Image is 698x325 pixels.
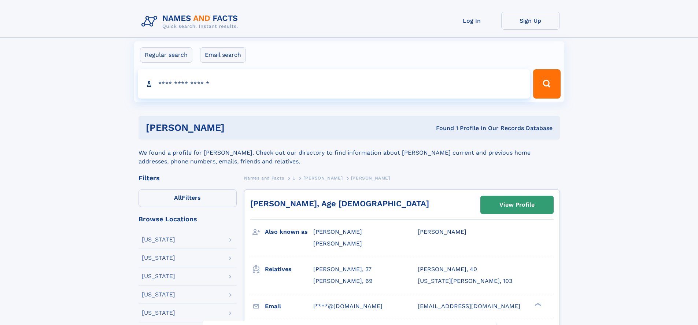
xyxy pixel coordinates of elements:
label: Regular search [140,47,192,63]
div: [US_STATE] [142,255,175,261]
input: search input [138,69,530,99]
span: [PERSON_NAME] [351,176,390,181]
span: [PERSON_NAME] [313,228,362,235]
div: Found 1 Profile In Our Records Database [330,124,553,132]
a: [PERSON_NAME] [303,173,343,182]
a: View Profile [481,196,553,214]
a: [PERSON_NAME], 40 [418,265,477,273]
label: Email search [200,47,246,63]
div: [US_STATE] [142,310,175,316]
span: [EMAIL_ADDRESS][DOMAIN_NAME] [418,303,520,310]
div: [US_STATE] [142,273,175,279]
h3: Also known as [265,226,313,238]
a: Names and Facts [244,173,284,182]
img: Logo Names and Facts [139,12,244,32]
h3: Relatives [265,263,313,276]
div: We found a profile for [PERSON_NAME]. Check out our directory to find information about [PERSON_N... [139,140,560,166]
a: [PERSON_NAME], 69 [313,277,373,285]
a: [US_STATE][PERSON_NAME], 103 [418,277,512,285]
a: [PERSON_NAME], 37 [313,265,372,273]
div: [US_STATE] [142,237,175,243]
div: Browse Locations [139,216,237,222]
span: L [292,176,295,181]
h3: Email [265,300,313,313]
div: Filters [139,175,237,181]
a: [PERSON_NAME], Age [DEMOGRAPHIC_DATA] [250,199,429,208]
h1: [PERSON_NAME] [146,123,330,132]
div: ❯ [533,302,542,307]
div: View Profile [499,196,535,213]
label: Filters [139,189,237,207]
div: [US_STATE] [142,292,175,298]
span: [PERSON_NAME] [418,228,466,235]
button: Search Button [533,69,560,99]
a: Sign Up [501,12,560,30]
a: L [292,173,295,182]
span: All [174,194,182,201]
span: [PERSON_NAME] [303,176,343,181]
span: [PERSON_NAME] [313,240,362,247]
a: Log In [443,12,501,30]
